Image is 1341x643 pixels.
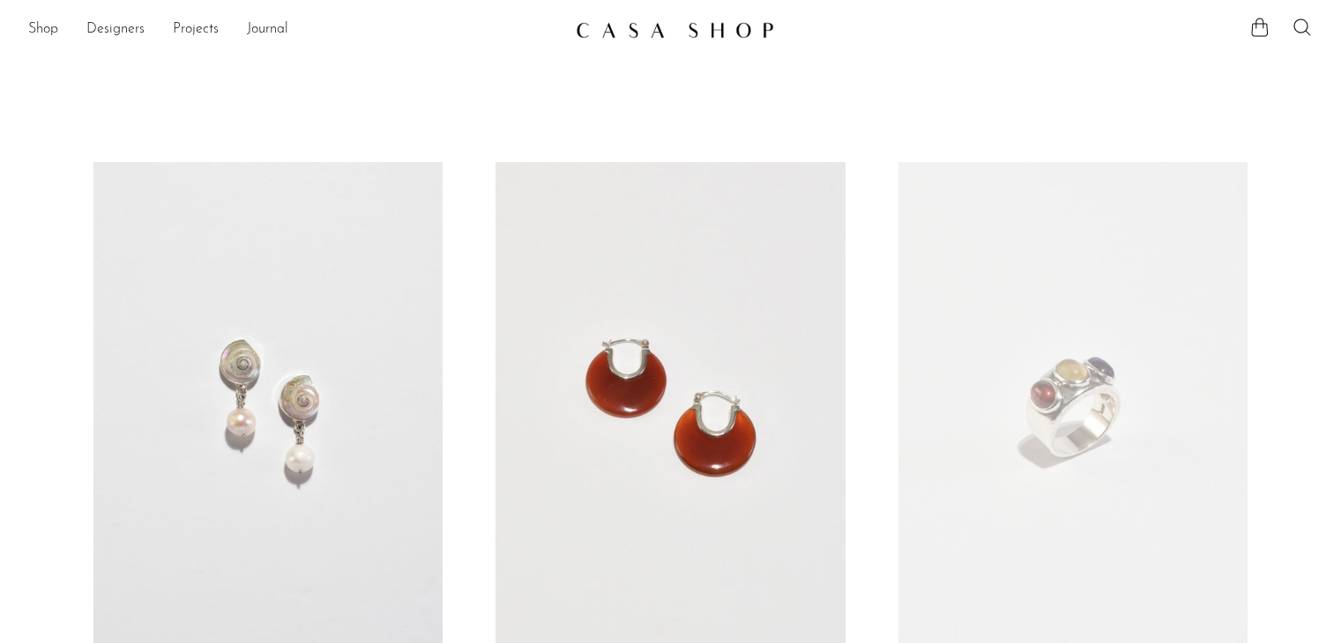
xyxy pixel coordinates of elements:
[28,15,562,45] nav: Desktop navigation
[173,18,219,41] a: Projects
[86,18,145,41] a: Designers
[247,18,288,41] a: Journal
[28,18,58,41] a: Shop
[28,15,562,45] ul: NEW HEADER MENU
